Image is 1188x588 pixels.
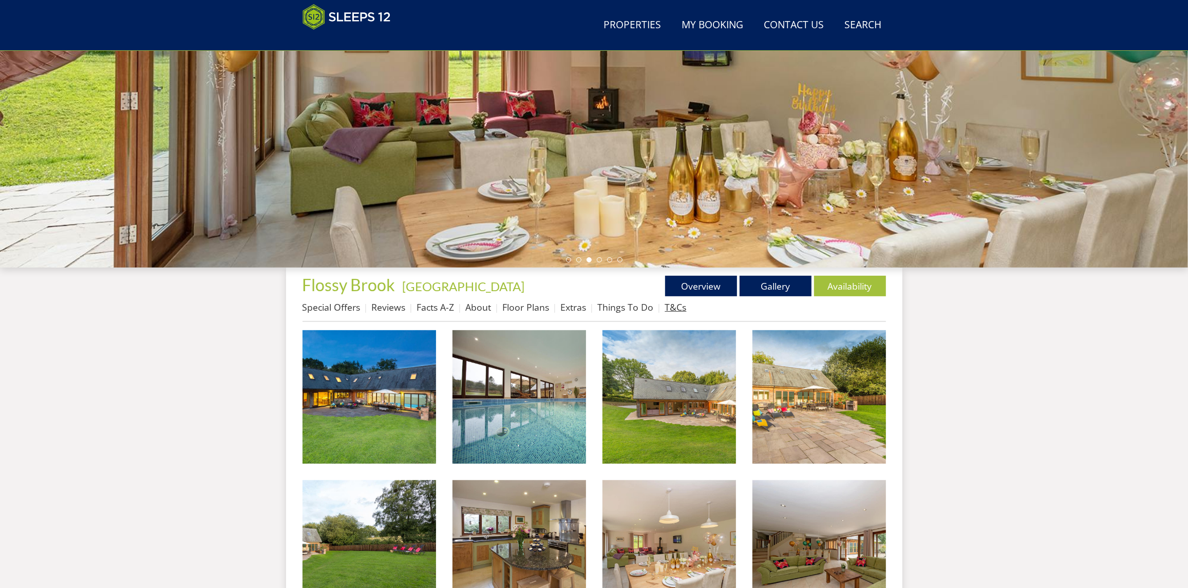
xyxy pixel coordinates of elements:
[665,276,737,296] a: Overview
[503,301,550,313] a: Floor Plans
[752,330,886,464] img: Flossy Brook - Get the steaks sizzling, soak up the rays of the sun
[841,14,886,37] a: Search
[303,275,395,295] span: Flossy Brook
[303,275,399,295] a: Flossy Brook
[466,301,492,313] a: About
[452,330,586,464] img: Flossy Brook - Have a splash in the indoor heated pool; it has a constant depth of 1.4m
[417,301,455,313] a: Facts A-Z
[372,301,406,313] a: Reviews
[814,276,886,296] a: Availability
[303,330,436,464] img: Flossy Brook - Large group holiday house with a private indoor pool
[602,330,736,464] img: Flossy Brook - This luxury holiday lodge stands in large grounds in the Somerset countryside
[740,276,812,296] a: Gallery
[403,279,525,294] a: [GEOGRAPHIC_DATA]
[600,14,666,37] a: Properties
[303,4,391,30] img: Sleeps 12
[303,301,361,313] a: Special Offers
[665,301,687,313] a: T&Cs
[678,14,748,37] a: My Booking
[297,36,405,45] iframe: Customer reviews powered by Trustpilot
[598,301,654,313] a: Things To Do
[760,14,828,37] a: Contact Us
[399,279,525,294] span: -
[561,301,587,313] a: Extras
